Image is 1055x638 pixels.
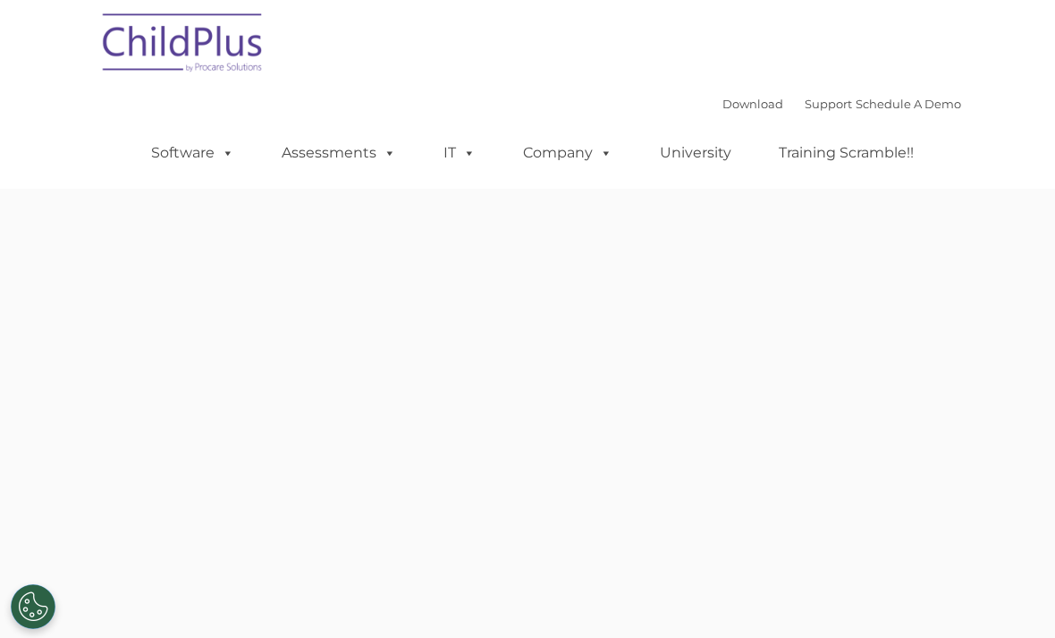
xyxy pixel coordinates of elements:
a: Software [133,135,252,171]
font: | [722,97,961,111]
a: IT [426,135,494,171]
button: Cookies Settings [11,584,55,629]
a: Schedule A Demo [856,97,961,111]
img: ChildPlus by Procare Solutions [94,1,273,90]
a: Training Scramble!! [761,135,932,171]
a: Download [722,97,783,111]
a: Assessments [264,135,414,171]
a: Support [805,97,852,111]
a: Company [505,135,630,171]
a: University [642,135,749,171]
